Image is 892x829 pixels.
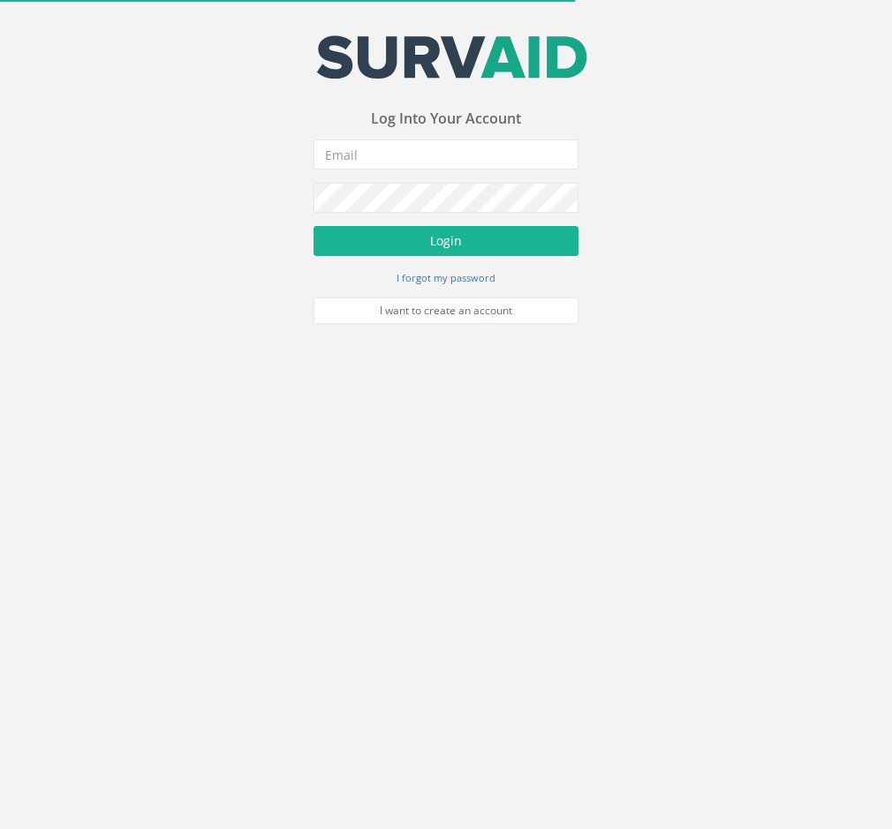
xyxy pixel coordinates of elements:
button: Login [314,226,578,256]
a: I want to create an account [314,298,578,324]
a: I forgot my password [397,269,495,285]
small: I forgot my password [397,271,495,284]
h3: Log Into Your Account [314,111,578,127]
input: Email [314,139,578,170]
